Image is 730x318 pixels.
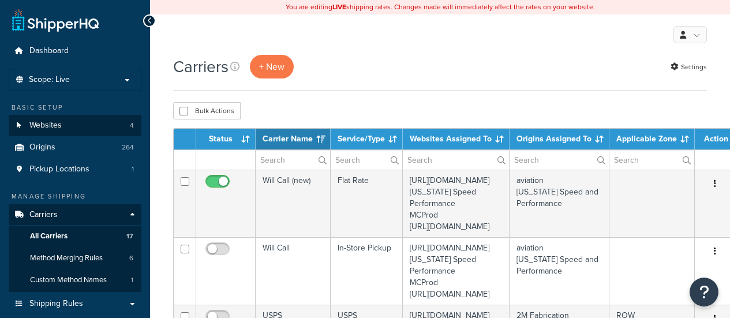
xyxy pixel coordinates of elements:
li: Method Merging Rules [9,248,141,269]
td: Will Call [256,237,331,305]
span: 1 [132,164,134,174]
input: Search [256,150,330,170]
td: Flat Rate [331,170,403,237]
span: Custom Method Names [30,275,107,285]
th: Carrier Name: activate to sort column ascending [256,129,331,149]
a: Custom Method Names 1 [9,270,141,291]
button: Open Resource Center [690,278,718,306]
span: 17 [126,231,133,241]
span: Origins [29,143,55,152]
a: Dashboard [9,40,141,62]
li: Custom Method Names [9,270,141,291]
span: 1 [131,275,133,285]
span: Dashboard [29,46,69,56]
td: aviation [US_STATE] Speed and Performance [510,237,609,305]
li: All Carriers [9,226,141,247]
span: 6 [129,253,133,263]
a: All Carriers 17 [9,226,141,247]
td: In-Store Pickup [331,237,403,305]
b: LIVE [332,2,346,12]
a: Websites 4 [9,115,141,136]
span: Websites [29,121,62,130]
span: 264 [122,143,134,152]
td: Will Call (new) [256,170,331,237]
div: Manage Shipping [9,192,141,201]
a: Settings [671,59,707,75]
span: 4 [130,121,134,130]
li: Pickup Locations [9,159,141,180]
button: Bulk Actions [173,102,241,119]
span: Method Merging Rules [30,253,103,263]
input: Search [403,150,509,170]
span: Carriers [29,210,58,220]
input: Search [510,150,609,170]
h1: Carriers [173,55,229,78]
th: Applicable Zone: activate to sort column ascending [609,129,695,149]
li: Origins [9,137,141,158]
a: Carriers [9,204,141,226]
th: Websites Assigned To: activate to sort column ascending [403,129,510,149]
th: Origins Assigned To: activate to sort column ascending [510,129,609,149]
a: Shipping Rules [9,293,141,315]
input: Search [331,150,402,170]
span: Scope: Live [29,75,70,85]
td: aviation [US_STATE] Speed and Performance [510,170,609,237]
th: Service/Type: activate to sort column ascending [331,129,403,149]
a: Method Merging Rules 6 [9,248,141,269]
li: Carriers [9,204,141,292]
div: Basic Setup [9,103,141,113]
input: Search [609,150,694,170]
td: [URL][DOMAIN_NAME] [US_STATE] Speed Performance MCProd [URL][DOMAIN_NAME] [403,170,510,237]
li: Websites [9,115,141,136]
button: + New [250,55,294,78]
th: Status: activate to sort column ascending [196,129,256,149]
span: All Carriers [30,231,68,241]
a: Origins 264 [9,137,141,158]
td: [URL][DOMAIN_NAME] [US_STATE] Speed Performance MCProd [URL][DOMAIN_NAME] [403,237,510,305]
a: Pickup Locations 1 [9,159,141,180]
span: Pickup Locations [29,164,89,174]
span: Shipping Rules [29,299,83,309]
a: ShipperHQ Home [12,9,99,32]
